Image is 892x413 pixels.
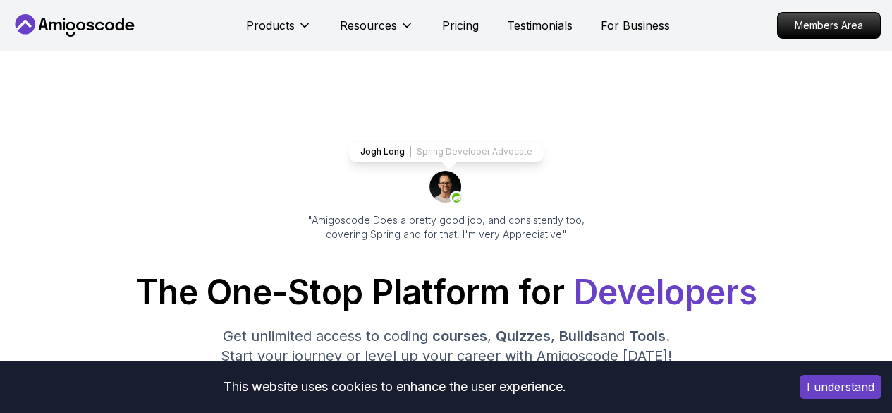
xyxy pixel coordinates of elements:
div: This website uses cookies to enhance the user experience. [11,371,778,402]
span: Tools [629,328,666,345]
button: Products [246,17,312,45]
p: Resources [340,17,397,34]
p: Members Area [778,13,880,38]
p: "Amigoscode Does a pretty good job, and consistently too, covering Spring and for that, I'm very ... [288,213,604,241]
p: Jogh Long [360,146,405,157]
button: Accept cookies [800,375,881,399]
h1: The One-Stop Platform for [11,275,881,309]
p: Get unlimited access to coding , , and . Start your journey or level up your career with Amigosco... [209,326,683,366]
span: Builds [559,328,600,345]
a: For Business [601,17,670,34]
p: Spring Developer Advocate [417,146,532,157]
a: Members Area [777,12,881,39]
a: Pricing [442,17,479,34]
p: Products [246,17,295,34]
button: Resources [340,17,414,45]
span: Quizzes [496,328,551,345]
a: Testimonials [507,17,573,34]
span: Developers [573,271,757,313]
span: courses [432,328,487,345]
img: josh long [429,171,463,205]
